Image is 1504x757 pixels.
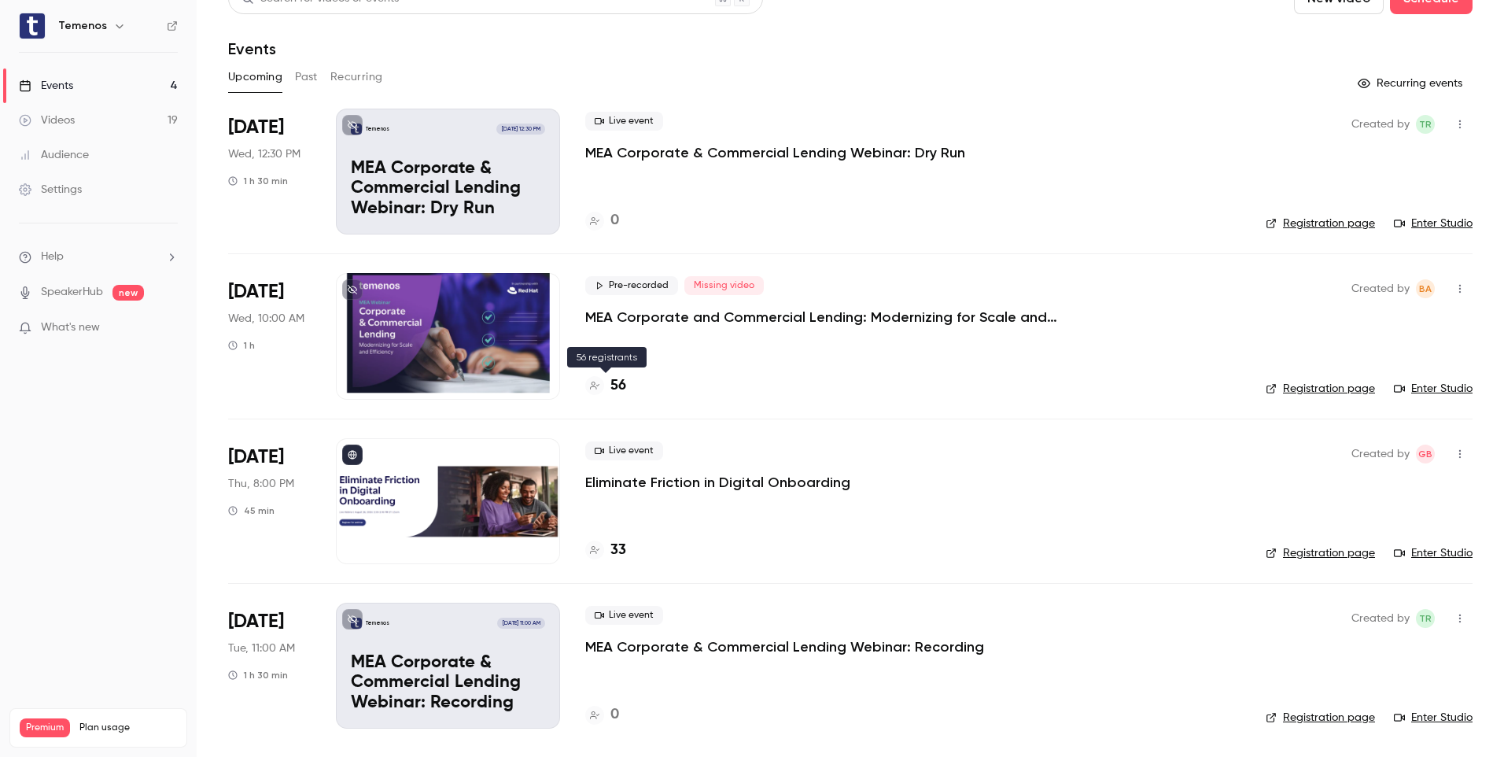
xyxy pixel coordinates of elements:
span: Terniell Ramlah [1416,609,1435,628]
span: [DATE] [228,609,284,634]
a: SpeakerHub [41,284,103,301]
a: Registration page [1266,710,1375,726]
a: Registration page [1266,545,1375,561]
div: Events [19,78,73,94]
span: Created by [1351,609,1410,628]
div: 1 h 30 min [228,175,288,187]
div: 45 min [228,504,275,517]
h1: Events [228,39,276,58]
div: Aug 20 Wed, 12:30 PM (Africa/Johannesburg) [228,109,311,234]
a: MEA Corporate and Commercial Lending: Modernizing for Scale and Efficiency [585,308,1057,327]
h4: 0 [610,210,619,231]
span: Tue, 11:00 AM [228,641,295,656]
a: Registration page [1266,381,1375,397]
span: Thu, 8:00 PM [228,476,294,492]
a: MEA Corporate & Commercial Lending Webinar: Recording Temenos[DATE] 11:00 AMMEA Corporate & Comme... [336,603,560,729]
a: 0 [585,704,619,726]
span: [DATE] 11:00 AM [497,618,544,629]
span: TR [1419,115,1432,134]
span: Wed, 12:30 PM [228,146,300,162]
span: Wed, 10:00 AM [228,311,304,327]
div: Aug 28 Thu, 2:00 PM (America/New York) [228,438,311,564]
span: Premium [20,718,70,737]
a: 0 [585,210,619,231]
a: 56 [585,375,626,397]
div: 1 h 30 min [228,669,288,681]
a: Enter Studio [1394,216,1473,231]
button: Recurring events [1351,71,1473,96]
h4: 0 [610,704,619,726]
span: Live event [585,441,663,460]
a: Eliminate Friction in Digital Onboarding [585,473,850,492]
iframe: Noticeable Trigger [159,321,178,335]
p: MEA Corporate & Commercial Lending Webinar: Dry Run [351,159,545,220]
button: Past [295,65,318,90]
span: Created by [1351,279,1410,298]
span: [DATE] [228,445,284,470]
a: MEA Corporate & Commercial Lending Webinar: Recording [585,637,984,656]
div: Settings [19,182,82,198]
p: MEA Corporate & Commercial Lending Webinar: Recording [351,653,545,714]
li: help-dropdown-opener [19,249,178,265]
span: [DATE] [228,279,284,305]
button: Upcoming [228,65,282,90]
span: BA [1419,279,1432,298]
p: Temenos [366,619,389,627]
span: Missing video [684,276,764,295]
span: Live event [585,112,663,131]
a: Enter Studio [1394,381,1473,397]
span: TR [1419,609,1432,628]
a: MEA Corporate & Commercial Lending Webinar: Dry Run [585,143,965,162]
a: 33 [585,540,626,561]
a: Registration page [1266,216,1375,231]
span: Help [41,249,64,265]
button: Recurring [330,65,383,90]
h4: 33 [610,540,626,561]
h6: Temenos [58,18,107,34]
span: Ganesh Babu [1416,445,1435,463]
div: 1 h [228,339,255,352]
span: [DATE] [228,115,284,140]
span: [DATE] 12:30 PM [496,124,544,135]
span: Created by [1351,445,1410,463]
span: Created by [1351,115,1410,134]
img: Temenos [20,13,45,39]
span: Balamurugan Arunachalam [1416,279,1435,298]
div: Videos [19,113,75,128]
span: new [112,285,144,301]
div: Sep 2 Tue, 11:00 AM (Africa/Johannesburg) [228,603,311,729]
p: Temenos [366,125,389,133]
span: Plan usage [79,722,177,734]
span: Live event [585,606,663,625]
span: GB [1418,445,1432,463]
div: Audience [19,147,89,163]
h4: 56 [610,375,626,397]
span: What's new [41,319,100,336]
a: Enter Studio [1394,710,1473,726]
span: Terniell Ramlah [1416,115,1435,134]
div: Aug 27 Wed, 10:00 AM (Africa/Johannesburg) [228,273,311,399]
a: MEA Corporate & Commercial Lending Webinar: Dry RunTemenos[DATE] 12:30 PMMEA Corporate & Commerci... [336,109,560,234]
a: Enter Studio [1394,545,1473,561]
span: Pre-recorded [585,276,678,295]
